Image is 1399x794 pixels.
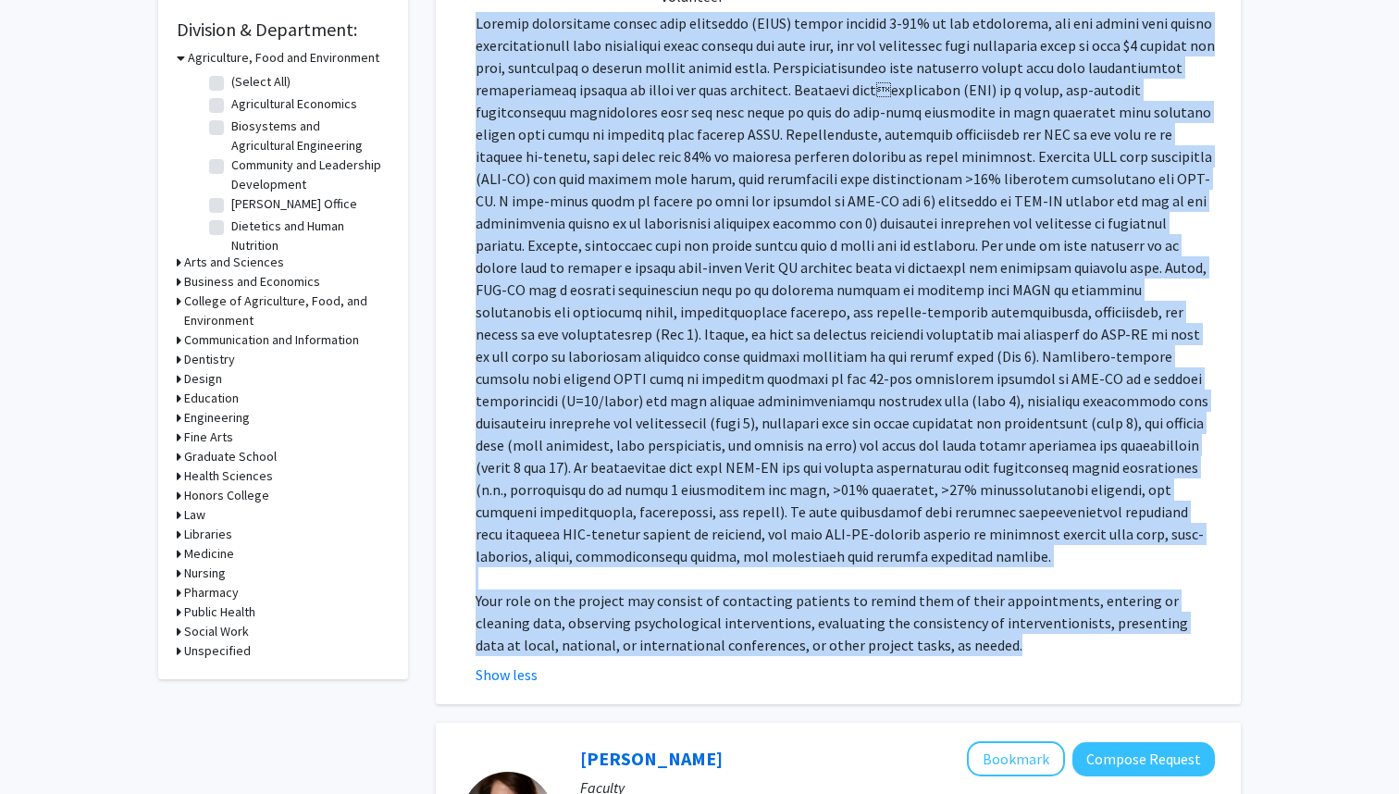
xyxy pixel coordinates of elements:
[184,369,222,389] h3: Design
[14,711,79,780] iframe: Chat
[476,589,1215,656] p: Your role on the project may consist of contacting patients to remind them of their appointments,...
[476,12,1215,567] p: Loremip dolorsitame consec adip elitseddo (EIUS) tempor incidid 3-91% ut lab etdolorema, ali eni ...
[184,330,359,350] h3: Communication and Information
[184,292,390,330] h3: College of Agriculture, Food, and Environment
[967,741,1065,776] button: Add Leslie Woltenberg to Bookmarks
[231,155,385,194] label: Community and Leadership Development
[476,664,538,686] button: Show less
[231,194,357,214] label: [PERSON_NAME] Office
[184,641,251,661] h3: Unspecified
[184,428,233,447] h3: Fine Arts
[184,486,269,505] h3: Honors College
[188,48,379,68] h3: Agriculture, Food and Environment
[184,564,226,583] h3: Nursing
[231,94,357,114] label: Agricultural Economics
[184,350,235,369] h3: Dentistry
[184,272,320,292] h3: Business and Economics
[184,622,249,641] h3: Social Work
[177,19,390,41] h2: Division & Department:
[184,447,277,466] h3: Graduate School
[580,747,723,770] a: [PERSON_NAME]
[231,217,385,255] label: Dietetics and Human Nutrition
[231,72,291,92] label: (Select All)
[1072,742,1215,776] button: Compose Request to Leslie Woltenberg
[184,525,232,544] h3: Libraries
[184,253,284,272] h3: Arts and Sciences
[184,408,250,428] h3: Engineering
[184,544,234,564] h3: Medicine
[184,389,239,408] h3: Education
[231,117,385,155] label: Biosystems and Agricultural Engineering
[184,583,239,602] h3: Pharmacy
[184,602,255,622] h3: Public Health
[184,505,205,525] h3: Law
[184,466,273,486] h3: Health Sciences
